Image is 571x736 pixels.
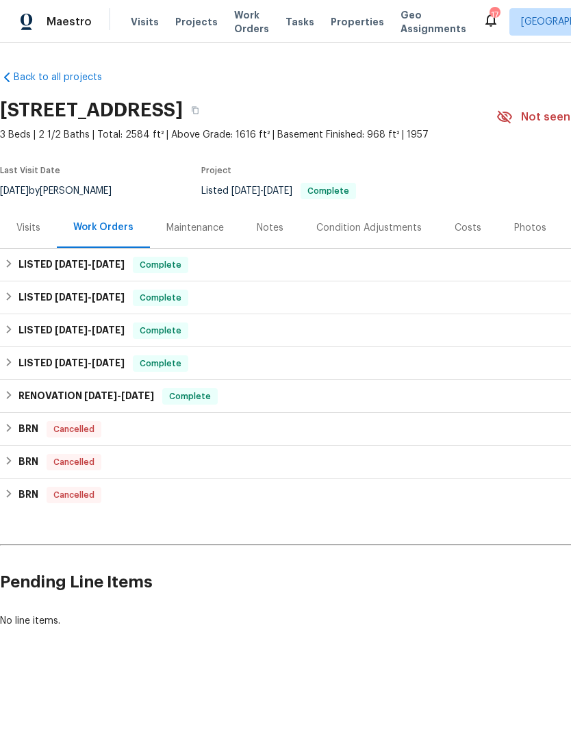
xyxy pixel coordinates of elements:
h6: LISTED [18,290,125,306]
span: [DATE] [264,186,292,196]
span: Cancelled [48,488,100,502]
button: Copy Address [183,98,207,123]
span: Geo Assignments [401,8,466,36]
span: Projects [175,15,218,29]
div: Photos [514,221,546,235]
span: Complete [134,357,187,370]
span: Cancelled [48,455,100,469]
span: - [55,292,125,302]
div: Notes [257,221,283,235]
span: [DATE] [84,391,117,401]
span: Properties [331,15,384,29]
span: [DATE] [92,292,125,302]
div: Condition Adjustments [316,221,422,235]
span: - [231,186,292,196]
span: Project [201,166,231,175]
span: - [55,259,125,269]
span: Tasks [285,17,314,27]
span: - [84,391,154,401]
div: Costs [455,221,481,235]
span: Listed [201,186,356,196]
span: [DATE] [55,325,88,335]
div: 17 [490,8,499,22]
span: [DATE] [55,259,88,269]
span: [DATE] [92,325,125,335]
span: [DATE] [121,391,154,401]
h6: BRN [18,487,38,503]
div: Maintenance [166,221,224,235]
span: - [55,358,125,368]
span: Complete [134,324,187,338]
span: Work Orders [234,8,269,36]
h6: BRN [18,421,38,437]
span: Maestro [47,15,92,29]
span: Complete [134,291,187,305]
span: Complete [164,390,216,403]
h6: RENOVATION [18,388,154,405]
div: Visits [16,221,40,235]
h6: LISTED [18,322,125,339]
span: [DATE] [92,259,125,269]
span: - [55,325,125,335]
h6: LISTED [18,257,125,273]
span: [DATE] [231,186,260,196]
span: [DATE] [55,358,88,368]
span: Complete [302,187,355,195]
span: [DATE] [55,292,88,302]
h6: BRN [18,454,38,470]
span: Complete [134,258,187,272]
span: Visits [131,15,159,29]
span: Cancelled [48,422,100,436]
div: Work Orders [73,220,134,234]
span: [DATE] [92,358,125,368]
h6: LISTED [18,355,125,372]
